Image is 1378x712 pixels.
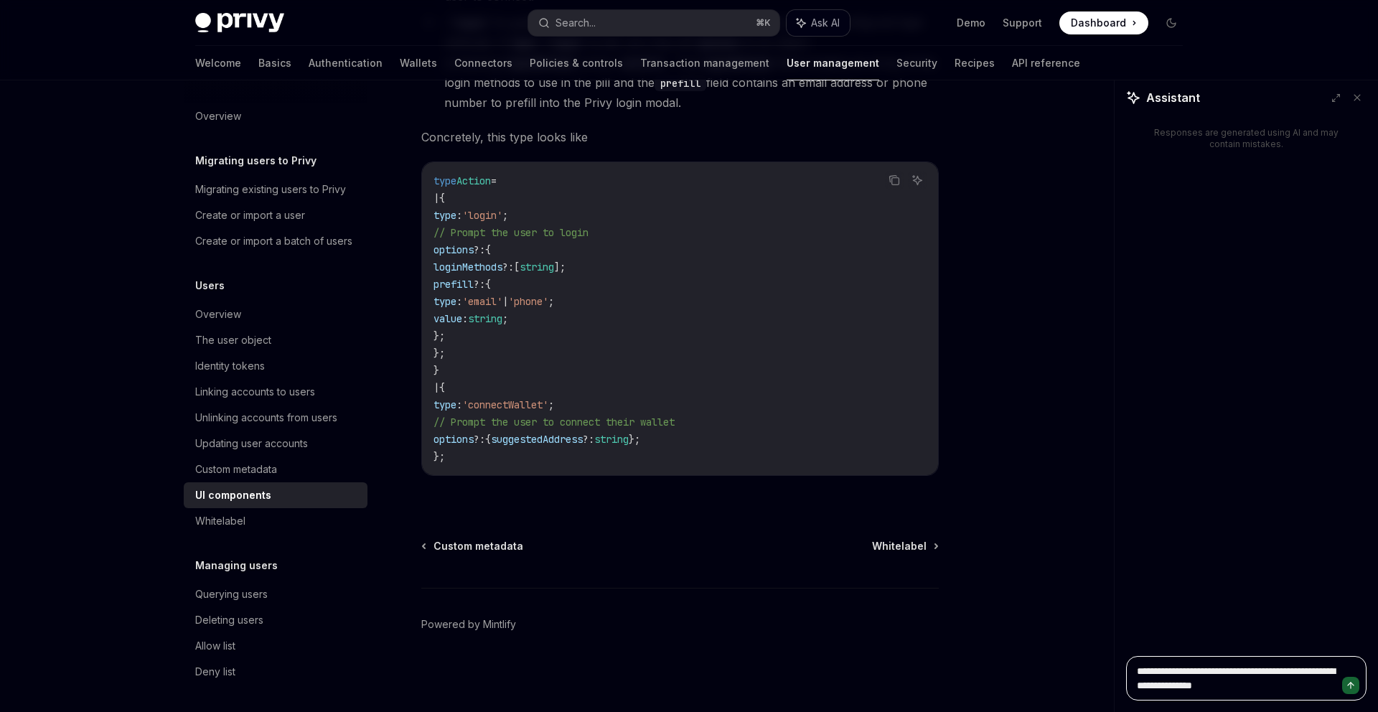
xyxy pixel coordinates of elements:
span: string [468,312,502,325]
a: Welcome [195,46,241,80]
span: : [456,295,462,308]
div: Overview [195,108,241,125]
span: { [439,192,445,205]
h5: Users [195,277,225,294]
button: Copy the contents from the code block [885,171,904,189]
a: Recipes [955,46,995,80]
img: dark logo [195,13,284,33]
span: 'phone' [508,295,548,308]
div: Linking accounts to users [195,383,315,400]
span: Action [456,174,491,187]
div: UI components [195,487,271,504]
button: Search...⌘K [528,10,779,36]
span: 'login' [462,209,502,222]
span: ; [502,209,508,222]
span: Custom metadata [433,539,523,553]
div: Updating user accounts [195,435,308,452]
span: : [462,312,468,325]
a: Custom metadata [184,456,367,482]
span: Assistant [1146,89,1200,106]
code: prefill [655,75,706,91]
span: ; [548,295,554,308]
span: : [456,209,462,222]
span: | [433,381,439,394]
span: 'connectWallet' [462,398,548,411]
span: prefill [433,278,474,291]
span: ⌘ K [756,17,771,29]
div: Create or import a user [195,207,305,224]
span: { [485,278,491,291]
a: Whitelabel [184,508,367,534]
span: Ask AI [811,16,840,30]
div: Querying users [195,586,268,603]
a: Unlinking accounts from users [184,405,367,431]
button: Ask AI [787,10,850,36]
div: Allow list [195,637,235,655]
div: Whitelabel [195,512,245,530]
div: Migrating existing users to Privy [195,181,346,198]
span: }; [433,347,445,360]
div: Overview [195,306,241,323]
a: Powered by Mintlify [421,617,516,632]
span: | [502,295,508,308]
a: Connectors [454,46,512,80]
span: suggestedAddress [491,433,583,446]
span: }; [433,329,445,342]
span: type [433,398,456,411]
span: loginMethods [433,261,502,273]
span: { [485,433,491,446]
button: Ask AI [908,171,927,189]
span: ?: [583,433,594,446]
div: Deny list [195,663,235,680]
button: Toggle dark mode [1160,11,1183,34]
a: Security [896,46,937,80]
span: type [433,295,456,308]
a: Policies & controls [530,46,623,80]
div: Responses are generated using AI and may contain mistakes. [1149,127,1344,150]
span: }; [629,433,640,446]
span: ]; [554,261,566,273]
div: Unlinking accounts from users [195,409,337,426]
a: Migrating existing users to Privy [184,177,367,202]
a: Linking accounts to users [184,379,367,405]
span: ?: [474,278,485,291]
a: Authentication [309,46,383,80]
span: = [491,174,497,187]
span: Concretely, this type looks like [421,127,939,147]
span: { [439,381,445,394]
span: [ [514,261,520,273]
a: Basics [258,46,291,80]
a: The user object [184,327,367,353]
span: string [594,433,629,446]
button: Send message [1342,677,1359,694]
span: type [433,174,456,187]
span: ; [548,398,554,411]
a: API reference [1012,46,1080,80]
span: } [433,364,439,377]
div: Custom metadata [195,461,277,478]
a: User management [787,46,879,80]
a: Identity tokens [184,353,367,379]
span: type [433,209,456,222]
span: // Prompt the user to login [433,226,589,239]
a: Demo [957,16,985,30]
a: Custom metadata [423,539,523,553]
a: Deleting users [184,607,367,633]
a: Support [1003,16,1042,30]
a: Whitelabel [872,539,937,553]
div: The user object [195,332,271,349]
span: // Prompt the user to connect their wallet [433,416,675,428]
span: ?: [502,261,514,273]
span: options [433,433,474,446]
a: Updating user accounts [184,431,367,456]
span: options [433,243,474,256]
a: Overview [184,103,367,129]
a: Transaction management [640,46,769,80]
span: value [433,312,462,325]
a: Deny list [184,659,367,685]
div: Create or import a batch of users [195,233,352,250]
span: 'email' [462,295,502,308]
a: Querying users [184,581,367,607]
span: | [433,192,439,205]
div: Deleting users [195,612,263,629]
